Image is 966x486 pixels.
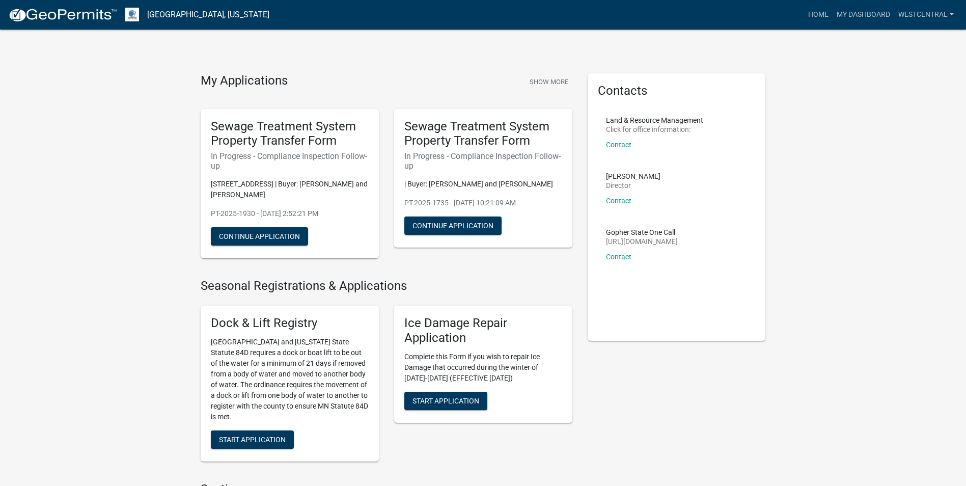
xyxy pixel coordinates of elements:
img: Otter Tail County, Minnesota [125,8,139,21]
p: Land & Resource Management [606,117,703,124]
h4: My Applications [201,73,288,89]
p: [GEOGRAPHIC_DATA] and [US_STATE] State Statute 84D requires a dock or boat lift to be out of the ... [211,337,369,422]
a: My Dashboard [833,5,894,24]
h5: Sewage Treatment System Property Transfer Form [404,119,562,149]
p: Director [606,182,660,189]
p: [URL][DOMAIN_NAME] [606,238,678,245]
a: Contact [606,253,631,261]
a: Contact [606,141,631,149]
p: Complete this Form if you wish to repair Ice Damage that occurred during the winter of [DATE]-[DA... [404,352,562,384]
button: Start Application [404,392,487,410]
span: Start Application [219,436,286,444]
h5: Ice Damage Repair Application [404,316,562,345]
button: Continue Application [211,227,308,246]
p: [PERSON_NAME] [606,173,660,180]
h5: Contacts [598,84,756,98]
button: Start Application [211,430,294,449]
button: Continue Application [404,217,502,235]
a: westcentral [894,5,958,24]
a: Home [804,5,833,24]
h5: Sewage Treatment System Property Transfer Form [211,119,369,149]
button: Show More [526,73,572,90]
p: PT-2025-1735 - [DATE] 10:21:09 AM [404,198,562,208]
span: Start Application [412,396,479,404]
p: [STREET_ADDRESS] | Buyer: [PERSON_NAME] and [PERSON_NAME] [211,179,369,200]
p: PT-2025-1930 - [DATE] 2:52:21 PM [211,208,369,219]
p: Gopher State One Call [606,229,678,236]
a: Contact [606,197,631,205]
h6: In Progress - Compliance Inspection Follow-up [211,151,369,171]
p: Click for office information: [606,126,703,133]
a: [GEOGRAPHIC_DATA], [US_STATE] [147,6,269,23]
h5: Dock & Lift Registry [211,316,369,331]
h4: Seasonal Registrations & Applications [201,279,572,293]
p: | Buyer: [PERSON_NAME] and [PERSON_NAME] [404,179,562,190]
h6: In Progress - Compliance Inspection Follow-up [404,151,562,171]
